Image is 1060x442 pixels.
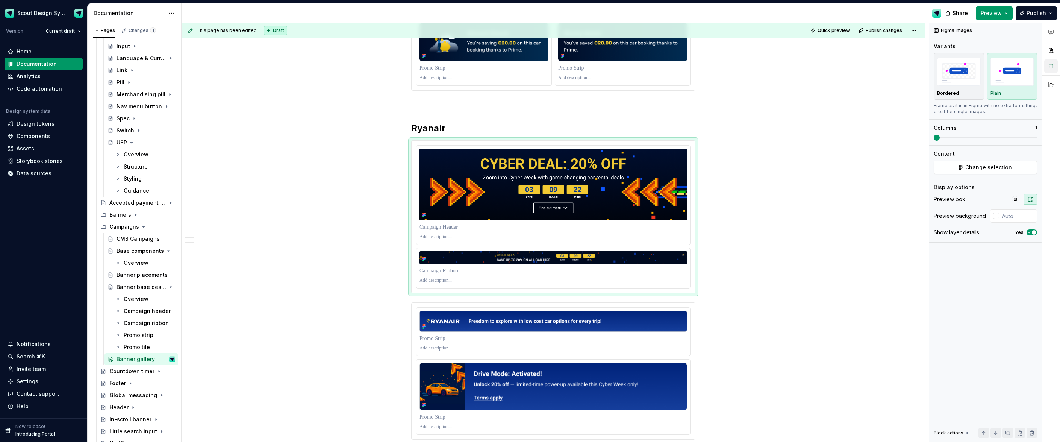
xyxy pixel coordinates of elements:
span: Publish [1027,9,1046,17]
a: Invite team [5,363,83,375]
a: Global messaging [97,389,178,401]
a: Banner base designs [104,281,178,293]
div: Banner base designs [117,283,166,291]
img: placeholder [990,58,1034,85]
div: Accepted payment types [109,199,166,207]
div: Analytics [17,73,41,80]
a: Analytics [5,70,83,82]
a: Language & Currency input [104,52,178,64]
div: Block actions [934,428,970,438]
a: Nav menu button [104,100,178,112]
div: Contact support [17,390,59,398]
div: Campaigns [97,221,178,233]
div: Little search input [109,428,157,435]
button: Notifications [5,338,83,350]
img: Design Ops [74,9,83,18]
div: Banners [97,209,178,221]
a: Guidance [112,185,178,197]
div: Merchandising pill [117,91,165,98]
a: Banner galleryDesign Ops [104,353,178,365]
div: Overview [124,151,148,158]
span: Quick preview [818,27,850,33]
span: Share [952,9,968,17]
span: This page has been edited. [197,27,258,33]
div: Footer [109,380,126,387]
a: Countdown timer [97,365,178,377]
div: Code automation [17,85,62,93]
button: Current draft [42,26,84,36]
div: Invite team [17,365,46,373]
div: Settings [17,378,38,385]
button: Publish [1016,6,1057,20]
span: Draft [273,27,284,33]
div: Preview background [934,212,986,220]
a: Switch [104,125,178,137]
div: Spec [117,115,130,122]
span: 1 [150,27,156,33]
div: Overview [124,259,148,267]
div: Components [17,132,50,140]
a: Accepted payment types [97,197,178,209]
label: Yes [1015,229,1024,235]
button: Change selection [934,161,1037,174]
a: Storybook stories [5,155,83,167]
a: Merchandising pill [104,88,178,100]
a: Spec [104,112,178,125]
a: Banner placements [104,269,178,281]
div: Nav menu button [117,103,162,110]
a: Promo strip [112,329,178,341]
a: In-scroll banner [97,413,178,425]
p: Introducing Portal [15,431,55,437]
a: Components [5,130,83,142]
div: Structure [124,163,148,170]
a: Structure [112,161,178,173]
span: Change selection [965,164,1012,171]
div: Documentation [94,9,165,17]
div: Banner gallery [117,355,155,363]
a: Link [104,64,178,76]
div: Campaigns [109,223,139,231]
div: Preview box [934,196,965,203]
span: Publish changes [866,27,902,33]
div: Countdown timer [109,368,154,375]
a: Base components [104,245,178,257]
div: Frame as it is in Figma with no extra formatting, great for single images. [934,103,1037,115]
div: Variants [934,43,956,50]
a: Settings [5,375,83,387]
a: Overview [112,257,178,269]
div: Design tokens [17,120,55,128]
p: Plain [990,90,1001,96]
div: Content [934,150,955,158]
a: Data sources [5,167,83,179]
div: Banners [109,211,131,219]
input: Auto [999,209,1037,223]
a: Campaign ribbon [112,317,178,329]
div: Documentation [17,60,57,68]
div: Columns [934,124,957,132]
button: Help [5,400,83,412]
a: Overview [112,149,178,161]
a: Footer [97,377,178,389]
div: Guidance [124,187,149,194]
button: Scout Design SystemDesign Ops [2,5,86,21]
a: Input [104,40,178,52]
div: Pages [93,27,115,33]
div: Styling [124,175,142,182]
a: Campaign header [112,305,178,317]
p: Bordered [937,90,959,96]
div: Language & Currency input [117,55,166,62]
a: Documentation [5,58,83,70]
a: Code automation [5,83,83,95]
span: Current draft [46,28,75,34]
div: Global messaging [109,392,157,399]
img: placeholder [937,58,981,85]
div: Block actions [934,430,963,436]
a: Design tokens [5,118,83,130]
div: Banner placements [117,271,168,279]
div: Input [117,43,130,50]
img: Design Ops [169,356,175,362]
a: Pill [104,76,178,88]
div: Link [117,67,127,74]
div: Pill [117,79,124,86]
button: Search ⌘K [5,351,83,363]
